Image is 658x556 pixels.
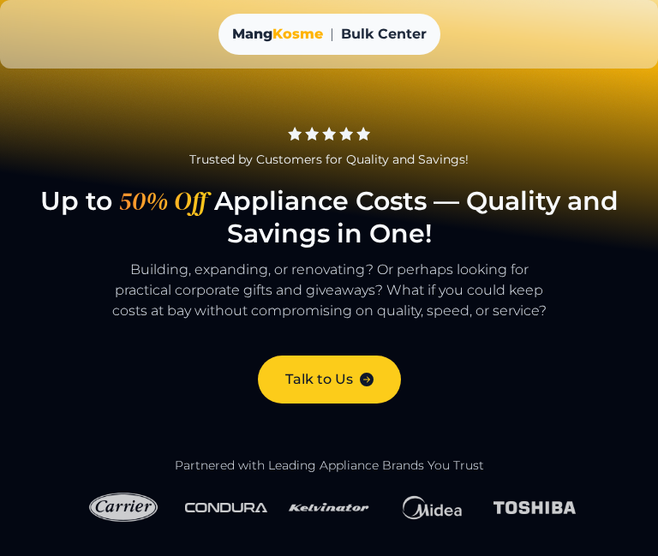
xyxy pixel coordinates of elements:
[232,24,323,45] div: Mang
[330,24,334,45] span: |
[21,185,637,249] h1: Up to Appliance Costs — Quality and Savings in One!
[288,487,370,527] img: Kelvinator Logo
[232,24,323,45] a: MangKosme
[112,185,214,218] span: 50% Off
[258,356,401,404] a: Talk to Us
[21,151,637,168] div: Trusted by Customers for Quality and Savings!
[185,499,267,516] img: Condura Logo
[21,260,637,338] p: Building, expanding, or renovating? Or perhaps looking for practical corporate gifts and giveaway...
[21,458,637,474] h2: Partnered with Leading Appliance Brands You Trust
[493,498,576,517] img: Toshiba Logo
[82,487,164,528] img: Carrier Logo
[272,26,323,42] span: Kosme
[341,24,427,45] span: Bulk Center
[391,487,473,529] img: Midea Logo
